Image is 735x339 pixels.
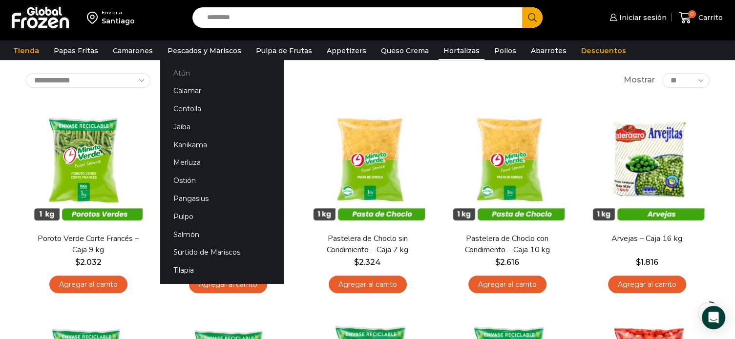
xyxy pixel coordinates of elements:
a: Poroto Verde Corte Francés – Caja 9 kg [32,233,144,256]
a: Jaiba [160,118,283,136]
a: Hortalizas [439,41,484,60]
a: Kanikama [160,136,283,154]
a: Camarones [108,41,158,60]
a: Agregar al carrito: “Poroto Verde Corte Francés - Caja 9 kg” [49,276,127,294]
span: Mostrar [624,75,655,86]
a: Salmón [160,225,283,243]
span: $ [495,258,500,267]
a: Agregar al carrito: “Pastelera de Choclo con Condimento - Caja 10 kg” [468,276,546,294]
bdi: 2.032 [75,258,102,267]
a: Appetizers [322,41,371,60]
a: Surtido de Mariscos [160,243,283,261]
a: Queso Crema [376,41,434,60]
a: Pulpo [160,207,283,225]
a: Pollos [489,41,521,60]
a: Papas Fritas [49,41,103,60]
a: Pastelera de Choclo sin Condimiento – Caja 7 kg [311,233,423,256]
a: Pescados y Mariscos [163,41,246,60]
a: 0 Carrito [676,6,725,29]
bdi: 1.816 [636,258,658,267]
a: Ostión [160,172,283,190]
a: Pulpa de Frutas [251,41,317,60]
a: Pastelera de Choclo con Condimento – Caja 10 kg [451,233,563,256]
span: $ [636,258,641,267]
a: Iniciar sesión [607,8,667,27]
a: Tienda [8,41,44,60]
a: Descuentos [576,41,631,60]
div: Open Intercom Messenger [702,306,725,329]
a: Arvejas – Caja 16 kg [590,233,703,244]
a: Pangasius [160,190,283,208]
span: $ [354,258,359,267]
bdi: 2.324 [354,258,381,267]
span: $ [75,258,80,267]
div: Santiago [102,16,135,26]
select: Pedido de la tienda [26,73,150,88]
span: Carrito [696,13,723,22]
button: Search button [522,7,543,28]
span: 0 [688,10,696,18]
a: Calamar [160,82,283,100]
a: Agregar al carrito: “Arvejas - Caja 16 kg” [608,276,686,294]
a: Atún [160,64,283,82]
div: Enviar a [102,9,135,16]
a: Abarrotes [526,41,571,60]
img: address-field-icon.svg [87,9,102,26]
span: Iniciar sesión [617,13,667,22]
a: Agregar al carrito: “Choclo en Granos - Caja 16 kg” [189,276,267,294]
a: Merluza [160,154,283,172]
a: Centolla [160,100,283,118]
a: Agregar al carrito: “Pastelera de Choclo sin Condimiento - Caja 7 kg” [329,276,407,294]
a: Tilapia [160,261,283,279]
bdi: 2.616 [495,258,519,267]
